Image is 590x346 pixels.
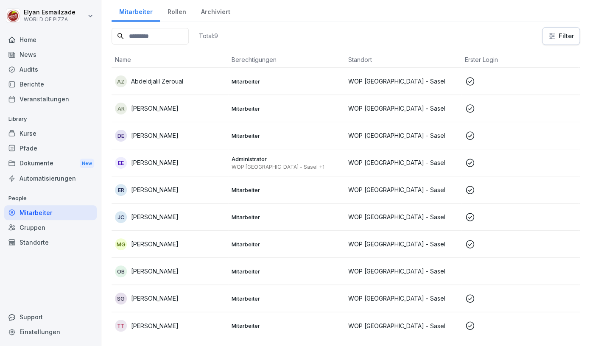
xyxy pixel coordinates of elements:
p: Total: 9 [199,32,218,40]
a: Veranstaltungen [4,92,97,106]
p: Elyan Esmailzade [24,9,75,16]
p: [PERSON_NAME] [131,240,179,248]
p: Administrator [232,155,341,163]
p: [PERSON_NAME] [131,294,179,303]
p: WOP [GEOGRAPHIC_DATA] - Sasel [348,104,458,113]
th: Name [112,52,228,68]
a: Berichte [4,77,97,92]
div: New [80,159,94,168]
p: Mitarbeiter [232,186,341,194]
div: MG [115,238,127,250]
a: Pfade [4,141,97,156]
p: People [4,192,97,205]
p: Abdeldjalil Zeroual [131,77,183,86]
p: Mitarbeiter [232,295,341,302]
p: [PERSON_NAME] [131,158,179,167]
th: Berechtigungen [228,52,345,68]
th: Standort [345,52,461,68]
a: Gruppen [4,220,97,235]
div: Dokumente [4,156,97,171]
a: Audits [4,62,97,77]
a: Mitarbeiter [4,205,97,220]
p: WOP [GEOGRAPHIC_DATA] - Sasel [348,294,458,303]
button: Filter [542,28,579,45]
p: [PERSON_NAME] [131,212,179,221]
a: Standorte [4,235,97,250]
th: Erster Login [461,52,578,68]
p: [PERSON_NAME] [131,185,179,194]
p: Library [4,112,97,126]
div: Filter [548,32,574,40]
div: ER [115,184,127,196]
a: DokumenteNew [4,156,97,171]
div: OB [115,265,127,277]
div: AR [115,103,127,114]
a: Home [4,32,97,47]
a: Einstellungen [4,324,97,339]
div: JC [115,211,127,223]
p: Mitarbeiter [232,105,341,112]
div: AZ [115,75,127,87]
p: Mitarbeiter [232,213,341,221]
p: WOP [GEOGRAPHIC_DATA] - Sasel [348,77,458,86]
p: Mitarbeiter [232,322,341,329]
p: [PERSON_NAME] [131,267,179,276]
p: Mitarbeiter [232,240,341,248]
a: Automatisierungen [4,171,97,186]
div: EE [115,157,127,169]
p: WOP [GEOGRAPHIC_DATA] - Sasel [348,240,458,248]
p: WOP [GEOGRAPHIC_DATA] - Sasel [348,185,458,194]
p: WOP [GEOGRAPHIC_DATA] - Sasel +1 [232,164,341,170]
div: Support [4,310,97,324]
p: WORLD OF PIZZA [24,17,75,22]
p: Mitarbeiter [232,132,341,140]
div: TT [115,320,127,332]
a: News [4,47,97,62]
p: [PERSON_NAME] [131,321,179,330]
p: Mitarbeiter [232,268,341,275]
div: DE [115,130,127,142]
p: Mitarbeiter [232,78,341,85]
div: SG [115,293,127,304]
p: WOP [GEOGRAPHIC_DATA] - Sasel [348,321,458,330]
p: [PERSON_NAME] [131,104,179,113]
a: Kurse [4,126,97,141]
p: WOP [GEOGRAPHIC_DATA] - Sasel [348,267,458,276]
p: WOP [GEOGRAPHIC_DATA] - Sasel [348,212,458,221]
p: [PERSON_NAME] [131,131,179,140]
p: WOP [GEOGRAPHIC_DATA] - Sasel [348,131,458,140]
p: WOP [GEOGRAPHIC_DATA] - Sasel [348,158,458,167]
